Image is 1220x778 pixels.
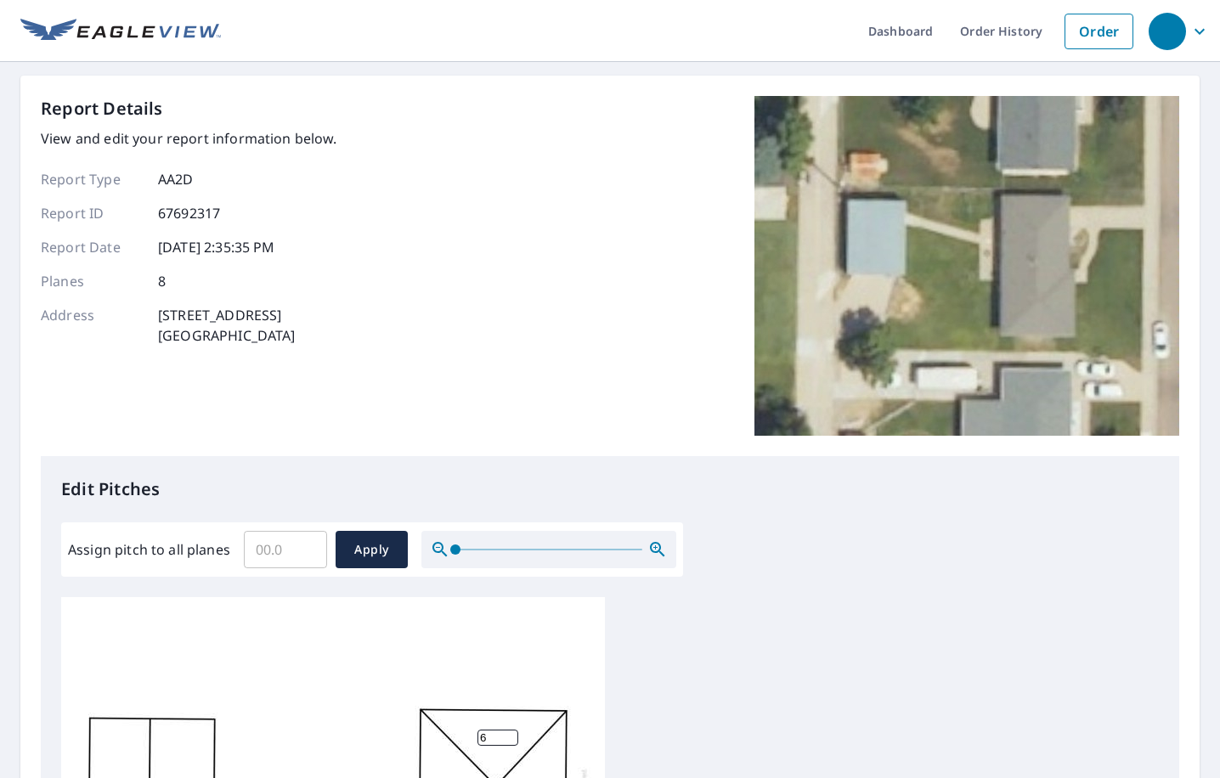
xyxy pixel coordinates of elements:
[41,271,143,291] p: Planes
[41,96,163,121] p: Report Details
[1065,14,1133,49] a: Order
[244,526,327,573] input: 00.0
[41,128,337,149] p: View and edit your report information below.
[41,169,143,189] p: Report Type
[754,96,1179,436] img: Top image
[158,305,296,346] p: [STREET_ADDRESS] [GEOGRAPHIC_DATA]
[41,203,143,223] p: Report ID
[158,203,220,223] p: 67692317
[158,237,275,257] p: [DATE] 2:35:35 PM
[349,539,394,561] span: Apply
[336,531,408,568] button: Apply
[158,169,194,189] p: AA2D
[61,476,1159,502] p: Edit Pitches
[41,237,143,257] p: Report Date
[20,19,221,44] img: EV Logo
[158,271,166,291] p: 8
[68,539,230,560] label: Assign pitch to all planes
[41,305,143,346] p: Address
